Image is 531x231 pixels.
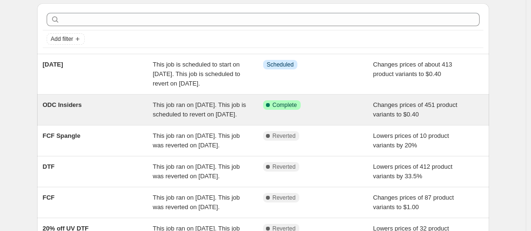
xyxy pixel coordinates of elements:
[267,61,294,68] span: Scheduled
[153,194,240,211] span: This job ran on [DATE]. This job was reverted on [DATE].
[153,163,240,180] span: This job ran on [DATE]. This job was reverted on [DATE].
[153,132,240,149] span: This job ran on [DATE]. This job was reverted on [DATE].
[273,101,297,109] span: Complete
[43,194,55,201] span: FCF
[373,101,457,118] span: Changes prices of 451 product variants to $0.40
[43,61,63,68] span: [DATE]
[273,194,296,202] span: Reverted
[153,61,240,87] span: This job is scheduled to start on [DATE]. This job is scheduled to revert on [DATE].
[373,132,449,149] span: Lowers prices of 10 product variants by 20%
[273,163,296,171] span: Reverted
[373,163,452,180] span: Lowers prices of 412 product variants by 33.5%
[43,132,80,139] span: FCF Spangle
[51,35,73,43] span: Add filter
[43,101,82,108] span: ODC Insiders
[43,163,55,170] span: DTF
[373,61,452,77] span: Changes prices of about 413 product variants to $0.40
[47,33,85,45] button: Add filter
[373,194,454,211] span: Changes prices of 87 product variants to $1.00
[153,101,246,118] span: This job ran on [DATE]. This job is scheduled to revert on [DATE].
[273,132,296,140] span: Reverted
